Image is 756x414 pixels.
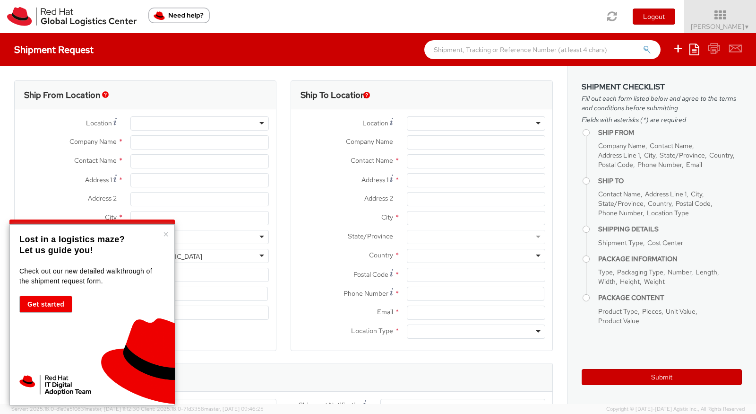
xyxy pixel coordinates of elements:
span: Address Line 1 [645,190,687,198]
span: Shipment Notification [299,400,363,410]
span: Product Type [598,307,638,316]
span: Address 2 [88,194,117,203]
span: Cost Center [647,238,683,247]
span: Location Type [351,326,393,335]
span: Copyright © [DATE]-[DATE] Agistix Inc., All Rights Reserved [606,405,745,413]
span: Unit Value [666,307,696,316]
span: City [691,190,702,198]
span: State/Province [660,151,705,159]
span: Email [686,160,702,169]
span: Server: 2025.18.0-d1e9a510831 [11,405,139,412]
span: Contact Name [598,190,641,198]
span: Phone Number [344,289,388,298]
span: Height [620,277,640,286]
span: Number [668,268,691,276]
span: Type [598,268,613,276]
span: Contact Name [351,156,393,165]
h4: Package Content [598,294,742,301]
button: Close [163,229,169,239]
strong: Let us guide you! [19,246,93,255]
span: Contact Name [650,141,692,150]
strong: Lost in a logistics maze? [19,235,125,244]
span: City [381,213,393,221]
span: Length [696,268,717,276]
span: Pieces [642,307,661,316]
span: Country [648,199,671,208]
img: rh-logistics-00dfa346123c4ec078e1.svg [7,7,137,26]
span: Email [377,308,393,316]
h4: Shipment Request [14,44,94,55]
span: Country [709,151,733,159]
span: Company Name [346,137,393,146]
button: Logout [633,9,675,25]
span: Company Name [598,141,645,150]
h3: Ship From Location [24,90,100,100]
span: Weight [644,277,665,286]
span: Country [369,251,393,259]
span: master, [DATE] 09:46:25 [204,405,264,412]
h3: Ship To Location [301,90,365,100]
span: ▼ [744,23,750,31]
span: Location Type [647,209,689,217]
p: Check out our new detailed walkthrough of the shipment request form. [19,266,163,286]
h4: Ship To [598,177,742,185]
button: Submit [582,369,742,385]
span: Client: 2025.18.0-71d3358 [141,405,264,412]
span: Fields with asterisks (*) are required [582,115,742,124]
span: Address 1 [361,176,388,184]
span: Phone Number [637,160,682,169]
span: Packaging Type [617,268,663,276]
span: State/Province [348,232,393,240]
input: Shipment, Tracking or Reference Number (at least 4 chars) [424,40,661,59]
span: Width [598,277,616,286]
h4: Shipping Details [598,226,742,233]
span: Location [362,119,388,127]
span: Fill out each form listed below and agree to the terms and conditions before submitting [582,94,742,113]
span: Company Name [69,137,117,146]
h3: Shipment Checklist [582,83,742,91]
span: [PERSON_NAME] [691,22,750,31]
span: City [105,213,117,221]
span: Contact Name [74,156,117,165]
h4: Package Information [598,255,742,263]
span: Address Line 1 [598,151,640,159]
span: Product Value [598,317,639,325]
span: Phone Number [598,209,643,217]
span: Address 2 [364,194,393,203]
button: Get started [19,296,72,313]
span: Postal Code [353,270,388,279]
span: Shipment Type [598,238,643,247]
span: State/Province [598,199,644,208]
h4: Ship From [598,129,742,136]
span: City [644,151,655,159]
span: master, [DATE] 11:12:30 [86,405,139,412]
span: Address 1 [85,176,112,184]
button: Need help? [148,8,210,23]
span: Location [86,119,112,127]
span: Postal Code [598,160,633,169]
span: Postal Code [676,199,711,208]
